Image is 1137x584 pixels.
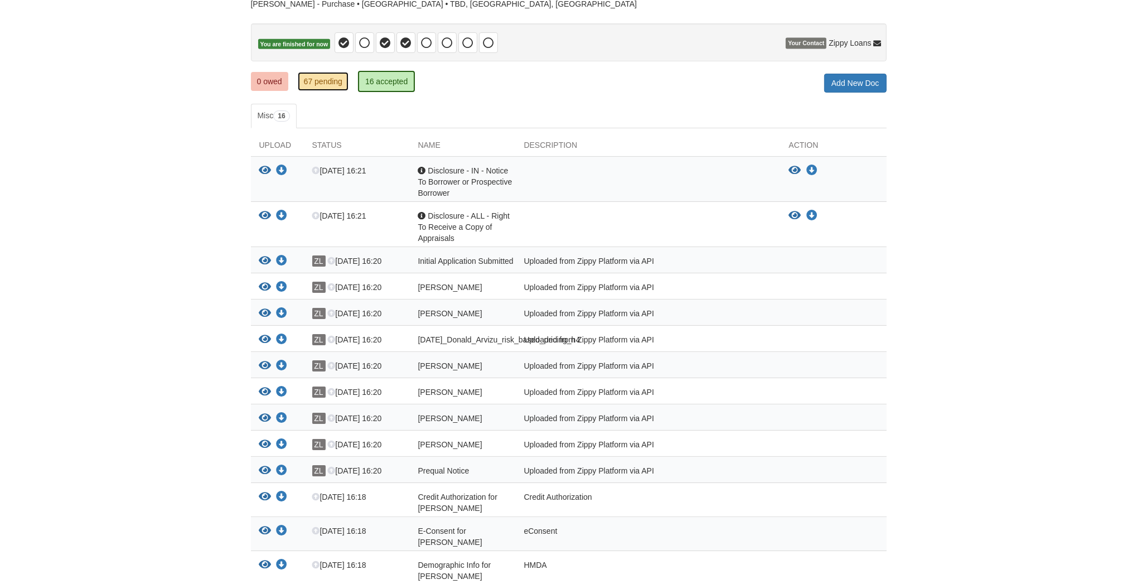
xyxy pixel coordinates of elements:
span: ZL [312,439,326,450]
button: View Disclosure - ALL - Right To Receive a Copy of Appraisals [789,210,801,221]
span: [DATE] 16:21 [312,211,366,220]
span: Credit Authorization for [PERSON_NAME] [418,493,497,513]
div: Action [781,139,887,156]
span: 16 [273,110,289,122]
span: [DATE] 16:20 [327,388,381,397]
span: [DATE] 16:20 [327,361,381,370]
a: Download Disclosure - IN - Notice To Borrower or Prospective Borrower [276,167,287,176]
button: View Donald_Arvizu_terms_of_use [259,282,272,293]
span: Disclosure - ALL - Right To Receive a Copy of Appraisals [418,211,510,243]
div: HMDA [516,559,781,582]
a: Download Donald_Arvizu_sms_consent [276,388,287,397]
span: [DATE] 16:20 [327,414,381,423]
button: View Donald_Arvizu_true_and_correct_consent [259,413,272,424]
div: Uploaded from Zippy Platform via API [516,465,781,480]
div: Description [516,139,781,156]
button: View E-Consent for Donald Arvizu [259,525,272,537]
button: View Prequal Notice [259,465,272,477]
span: [PERSON_NAME] [418,388,482,397]
span: Your Contact [786,38,826,49]
button: View 09-22-2025_Donald_Arvizu_risk_based_pricing_h4 [259,334,272,346]
span: [PERSON_NAME] [418,309,482,318]
div: Uploaded from Zippy Platform via API [516,334,781,349]
span: ZL [312,308,326,319]
button: View Initial Application Submitted [259,255,272,267]
a: Download Donald_Arvizu_true_and_correct_consent [276,414,287,423]
span: [DATE] 16:20 [327,440,381,449]
a: Download Donald_Arvizu_privacy_notice [276,362,287,371]
a: Download E-Consent for Donald Arvizu [276,527,287,536]
button: View Credit Authorization for Donald Arvizu [259,491,272,503]
span: [DATE] 16:21 [312,166,366,175]
span: [DATE] 16:18 [312,561,366,569]
span: Demographic Info for [PERSON_NAME] [418,561,491,581]
div: Uploaded from Zippy Platform via API [516,255,781,270]
div: Credit Authorization [516,491,781,514]
span: E-Consent for [PERSON_NAME] [418,527,482,547]
span: [DATE] 16:20 [327,335,381,344]
span: ZL [312,360,326,371]
span: [PERSON_NAME] [418,414,482,423]
span: [DATE]_Donald_Arvizu_risk_based_pricing_h4 [418,335,580,344]
span: ZL [312,255,326,267]
div: Upload [251,139,304,156]
div: Status [304,139,410,156]
a: Download Disclosure - ALL - Right To Receive a Copy of Appraisals [276,212,287,221]
span: ZL [312,387,326,398]
a: Download Donald_Arvizu_terms_of_use [276,283,287,292]
div: Uploaded from Zippy Platform via API [516,308,781,322]
a: Download Credit Authorization for Donald Arvizu [276,493,287,502]
a: Download Donald_Arvizu_esign_consent [276,310,287,318]
div: Name [410,139,516,156]
button: View Donald_Arvizu_privacy_notice [259,360,272,372]
span: [PERSON_NAME] [418,283,482,292]
span: [DATE] 16:18 [312,493,366,501]
span: [DATE] 16:20 [327,309,381,318]
div: Uploaded from Zippy Platform via API [516,360,781,375]
span: ZL [312,282,326,293]
button: View Donald_Arvizu_credit_authorization [259,439,272,451]
span: [DATE] 16:18 [312,527,366,535]
button: View Disclosure - ALL - Right To Receive a Copy of Appraisals [259,210,272,222]
a: Add New Doc [824,74,887,93]
button: View Demographic Info for Donald Enrique Arvizu Sr [259,559,272,571]
a: 0 owed [251,72,288,91]
span: ZL [312,413,326,424]
span: Prequal Notice [418,466,470,475]
span: Zippy Loans [829,38,871,49]
div: eConsent [516,525,781,548]
a: Download Disclosure - ALL - Right To Receive a Copy of Appraisals [807,211,818,220]
div: Uploaded from Zippy Platform via API [516,387,781,401]
div: Uploaded from Zippy Platform via API [516,439,781,453]
a: Download Disclosure - IN - Notice To Borrower or Prospective Borrower [807,166,818,175]
span: ZL [312,334,326,345]
div: Uploaded from Zippy Platform via API [516,413,781,427]
a: Misc [251,104,297,128]
span: [DATE] 16:20 [327,257,381,266]
button: View Disclosure - IN - Notice To Borrower or Prospective Borrower [789,165,801,176]
button: View Disclosure - IN - Notice To Borrower or Prospective Borrower [259,165,272,177]
button: View Donald_Arvizu_esign_consent [259,308,272,320]
a: Download Demographic Info for Donald Enrique Arvizu Sr [276,561,287,570]
span: [PERSON_NAME] [418,440,482,449]
span: Disclosure - IN - Notice To Borrower or Prospective Borrower [418,166,512,197]
span: [PERSON_NAME] [418,361,482,370]
a: 16 accepted [358,71,415,92]
span: Initial Application Submitted [418,257,514,266]
span: [DATE] 16:20 [327,466,381,475]
span: [DATE] 16:20 [327,283,381,292]
a: Download Initial Application Submitted [276,257,287,266]
div: Uploaded from Zippy Platform via API [516,282,781,296]
button: View Donald_Arvizu_sms_consent [259,387,272,398]
a: 67 pending [298,72,349,91]
a: Download Prequal Notice [276,467,287,476]
a: Download Donald_Arvizu_credit_authorization [276,441,287,450]
span: You are finished for now [258,39,331,50]
a: Download 09-22-2025_Donald_Arvizu_risk_based_pricing_h4 [276,336,287,345]
span: ZL [312,465,326,476]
